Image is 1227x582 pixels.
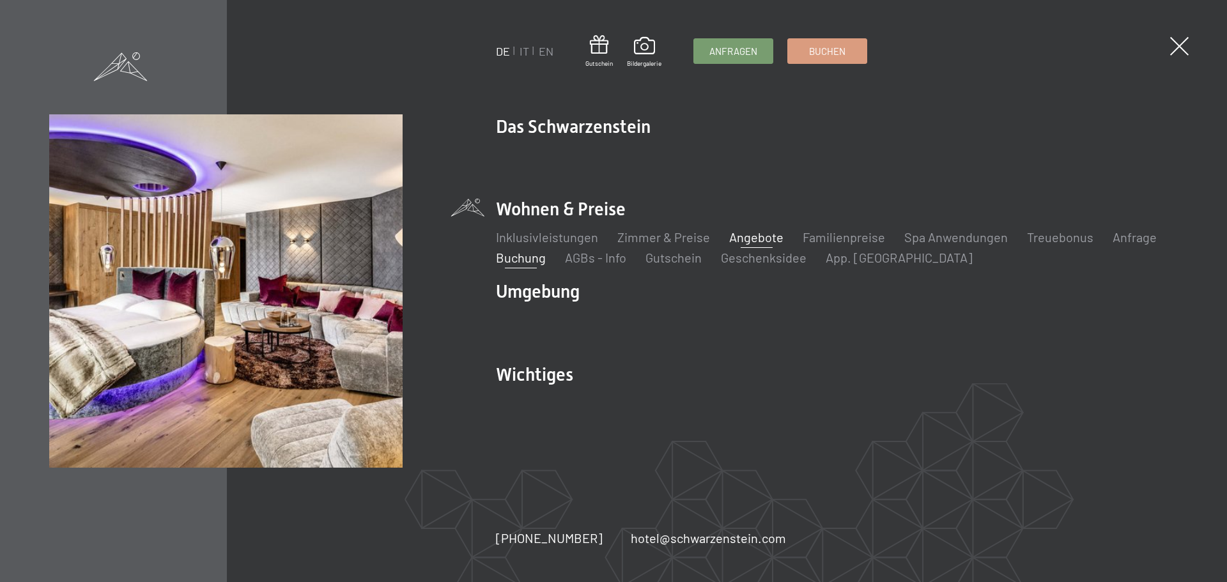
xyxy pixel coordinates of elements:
a: Anfragen [694,39,773,63]
a: Bildergalerie [627,37,661,68]
span: Bildergalerie [627,59,661,68]
a: Buchung [496,250,546,265]
a: hotel@schwarzenstein.com [631,529,786,547]
a: Inklusivleistungen [496,229,598,245]
a: Angebote [729,229,783,245]
a: EN [539,44,553,58]
a: Gutschein [585,35,613,68]
span: [PHONE_NUMBER] [496,530,603,546]
a: Buchen [788,39,867,63]
a: AGBs - Info [565,250,626,265]
span: Anfragen [709,45,757,58]
a: IT [520,44,529,58]
a: Spa Anwendungen [904,229,1008,245]
a: Anfrage [1113,229,1157,245]
span: Buchen [809,45,845,58]
a: Geschenksidee [721,250,806,265]
span: Gutschein [585,59,613,68]
a: [PHONE_NUMBER] [496,529,603,547]
a: Zimmer & Preise [617,229,710,245]
a: Familienpreise [803,229,885,245]
a: DE [496,44,510,58]
a: Treuebonus [1027,229,1093,245]
a: Gutschein [645,250,702,265]
a: App. [GEOGRAPHIC_DATA] [826,250,973,265]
